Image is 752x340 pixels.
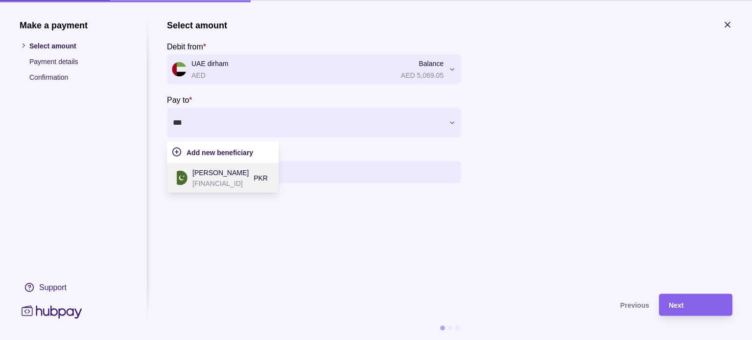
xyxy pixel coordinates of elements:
[167,294,649,316] button: Previous
[187,148,253,156] span: Add new beneficiary
[167,20,227,30] h1: Select amount
[620,301,649,309] span: Previous
[167,93,192,105] label: Pay to
[29,56,127,67] p: Payment details
[39,282,67,293] div: Support
[192,178,249,188] p: [FINANCIAL_ID]
[167,42,203,50] p: Debit from
[29,40,127,51] p: Select amount
[669,301,683,309] span: Next
[29,71,127,82] p: Confirmation
[659,294,732,316] button: Next
[20,277,127,297] a: Support
[254,172,268,183] p: PKR
[167,40,206,52] label: Debit from
[173,170,188,185] img: pk
[172,146,274,158] button: Add new beneficiary
[191,161,456,183] input: amount
[167,95,189,104] p: Pay to
[192,167,249,178] p: [PERSON_NAME]
[20,20,127,30] h1: Make a payment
